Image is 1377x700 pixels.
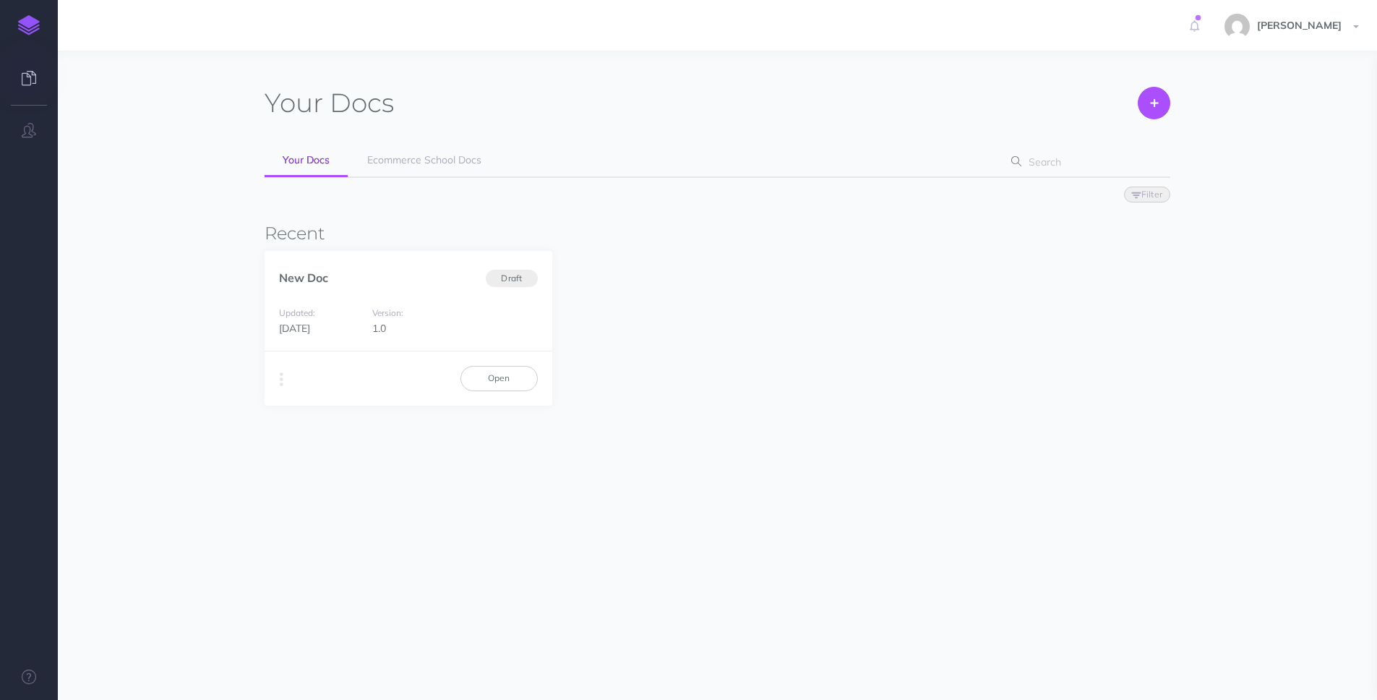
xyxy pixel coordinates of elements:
input: Search [1024,149,1148,175]
a: Open [460,366,538,390]
small: Updated: [279,307,315,318]
span: Ecommerce School Docs [367,153,481,166]
span: Your Docs [283,153,330,166]
h1: Docs [265,87,394,119]
span: Your [265,87,323,119]
img: b1eb4d8dcdfd9a3639e0a52054f32c10.jpg [1224,14,1250,39]
span: 1.0 [372,322,386,335]
a: Your Docs [265,145,348,177]
h3: Recent [265,224,1170,243]
button: Filter [1124,187,1170,202]
small: Version: [372,307,403,318]
span: [DATE] [279,322,310,335]
img: logo-mark.svg [18,15,40,35]
a: Ecommerce School Docs [349,145,499,176]
a: New Doc [279,270,328,285]
span: [PERSON_NAME] [1250,19,1349,32]
i: More actions [280,370,283,390]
